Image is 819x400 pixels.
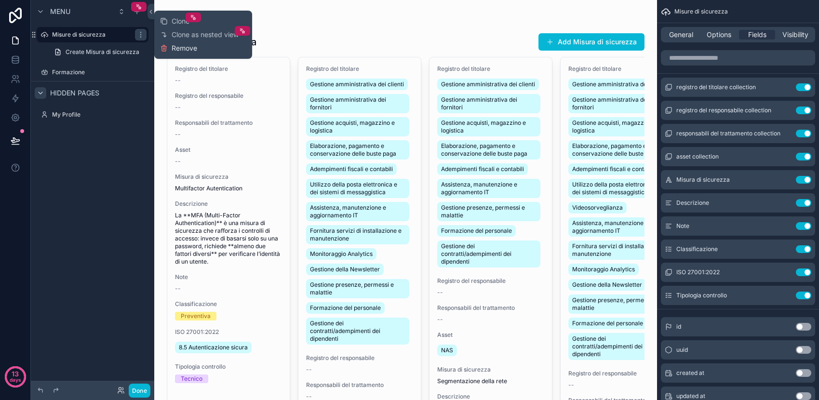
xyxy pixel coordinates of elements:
span: registro del responsabile collection [676,107,771,114]
span: Clone [172,16,189,26]
span: Create Misura di sicurezza [66,48,139,56]
span: Options [707,30,731,40]
span: Descrizione [676,199,709,207]
span: responsabili del trattamento collection [676,130,780,137]
span: registro del titolare collection [676,83,756,91]
span: created at [676,369,704,377]
span: Visibility [782,30,808,40]
label: Misure di sicurezza [52,31,129,39]
span: Misure di sicurezza [674,8,728,15]
span: Note [676,222,689,230]
a: Misure di sicurezza [37,27,148,42]
p: 13 [12,369,19,379]
span: Classificazione [676,245,718,253]
span: Menu [50,7,70,16]
span: Fields [748,30,766,40]
button: Remove [160,43,197,53]
span: uuid [676,346,688,354]
span: General [669,30,693,40]
button: Clone as nested view [160,30,246,40]
span: Tipologia controllo [676,292,727,299]
span: Clone as nested view [172,30,239,40]
a: Formazione [37,65,148,80]
span: asset collection [676,153,719,160]
label: My Profile [52,111,147,119]
a: Create Misura di sicurezza [48,44,148,60]
label: Formazione [52,68,147,76]
button: Done [129,384,150,398]
span: Hidden pages [50,88,99,98]
span: Misura di sicurezza [676,176,730,184]
span: Remove [172,43,197,53]
button: Clone [160,16,197,26]
span: id [676,323,681,331]
a: My Profile [37,107,148,122]
p: days [10,373,21,387]
span: ISO 27001:2022 [676,268,720,276]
